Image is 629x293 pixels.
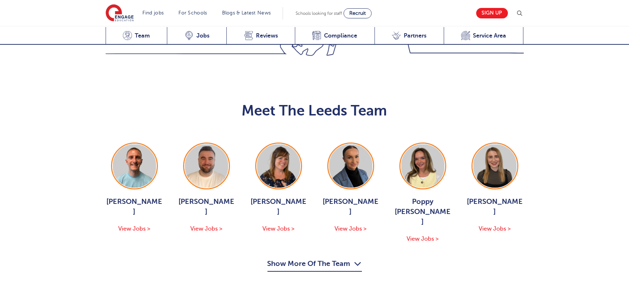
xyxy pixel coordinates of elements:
a: Partners [375,27,444,45]
span: Schools looking for staff [296,11,342,16]
button: Show More Of The Team [267,258,362,272]
span: View Jobs > [407,236,439,242]
span: Partners [404,32,426,39]
a: Jobs [167,27,226,45]
a: [PERSON_NAME] View Jobs > [322,143,380,233]
span: Jobs [196,32,209,39]
span: Reviews [256,32,278,39]
a: [PERSON_NAME] View Jobs > [106,143,163,233]
img: George Dignam [113,144,156,188]
a: Sign up [476,8,508,18]
img: Poppy Burnside [401,144,444,188]
img: Layla McCosker [473,144,517,188]
a: Compliance [295,27,375,45]
a: Service Area [444,27,524,45]
span: View Jobs > [262,226,294,232]
img: Chris Rushton [185,144,228,188]
a: [PERSON_NAME] View Jobs > [178,143,235,233]
a: For Schools [178,10,207,16]
span: [PERSON_NAME] [178,197,235,217]
a: Poppy [PERSON_NAME] View Jobs > [394,143,452,244]
a: [PERSON_NAME] View Jobs > [466,143,524,233]
a: Recruit [344,8,372,18]
span: Team [135,32,150,39]
span: [PERSON_NAME] [322,197,380,217]
h2: Meet The Leeds Team [106,102,524,119]
img: Engage Education [106,4,134,22]
span: [PERSON_NAME] [250,197,307,217]
a: Find jobs [143,10,164,16]
a: Reviews [226,27,295,45]
img: Holly Johnson [329,144,372,188]
span: View Jobs > [118,226,150,232]
a: Blogs & Latest News [222,10,271,16]
span: Recruit [349,10,366,16]
span: [PERSON_NAME] [106,197,163,217]
a: Team [106,27,167,45]
span: Service Area [473,32,506,39]
a: [PERSON_NAME] View Jobs > [250,143,307,233]
span: View Jobs > [190,226,222,232]
span: [PERSON_NAME] [466,197,524,217]
img: Joanne Wright [257,144,300,188]
span: View Jobs > [335,226,367,232]
span: View Jobs > [479,226,511,232]
span: Poppy [PERSON_NAME] [394,197,452,227]
span: Compliance [324,32,357,39]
